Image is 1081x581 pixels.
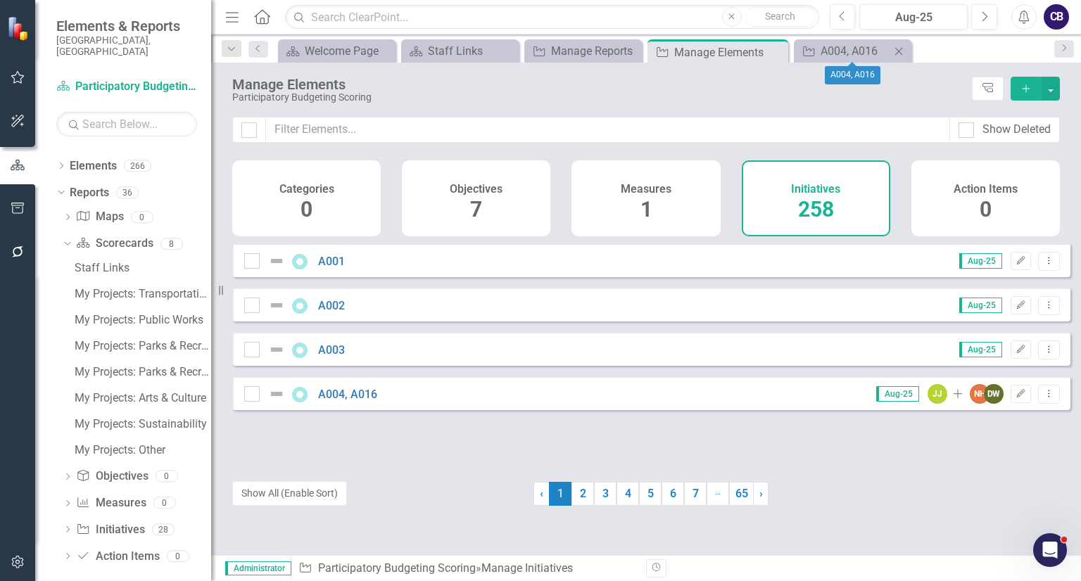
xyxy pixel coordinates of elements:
span: Elements & Reports [56,18,197,34]
button: Aug-25 [859,4,968,30]
span: 1 [549,482,571,506]
a: 7 [684,482,707,506]
div: Staff Links [75,262,211,274]
div: My Projects: Public Works [75,314,211,326]
img: Not Defined [268,341,285,358]
div: A004, A016 [821,42,890,60]
h4: Action Items [954,183,1018,196]
a: Participatory Budgeting Scoring [56,79,197,95]
a: Reports [70,185,109,201]
div: 0 [167,550,189,562]
a: 6 [662,482,684,506]
a: Welcome Page [282,42,392,60]
img: ClearPoint Strategy [6,15,33,41]
span: 0 [980,197,992,222]
input: Filter Elements... [265,117,950,143]
a: Initiatives [76,522,144,538]
a: My Projects: Sustainability [71,413,211,435]
h4: Initiatives [791,183,840,196]
span: Aug-25 [959,253,1002,269]
img: Not Defined [268,385,285,402]
button: Show All (Enable Sort) [232,481,347,506]
div: 0 [156,471,178,483]
div: DW [984,384,1004,404]
a: A001 [318,255,345,268]
a: Action Items [76,549,159,565]
span: 7 [470,197,482,222]
span: 1 [640,197,652,222]
div: My Projects: Arts & Culture [75,392,211,404]
h4: Measures [621,183,671,196]
div: 28 [152,523,175,535]
a: Manage Reports [528,42,638,60]
a: My Projects: Parks & Recreation [71,335,211,357]
a: A002 [318,299,345,312]
button: CB [1044,4,1069,30]
input: Search Below... [56,112,197,136]
button: Search [745,7,816,27]
a: My Projects: Parks & Recreation Spanish [71,361,211,383]
a: My Projects: Other [71,439,211,461]
span: Aug-25 [959,298,1002,313]
span: › [759,487,763,500]
span: Aug-25 [959,342,1002,357]
span: 0 [301,197,312,222]
img: Not Defined [268,297,285,314]
iframe: Intercom live chat [1033,533,1067,567]
a: Measures [76,495,146,511]
div: My Projects: Transportation [75,288,211,300]
a: 2 [571,482,594,506]
div: 0 [153,497,176,509]
a: Scorecards [76,236,153,252]
a: My Projects: Public Works [71,309,211,331]
div: My Projects: Parks & Recreation Spanish [75,366,211,378]
a: 65 [729,482,754,506]
div: Staff Links [428,42,515,60]
a: My Projects: Transportation [71,283,211,305]
a: 3 [594,482,617,506]
div: A004, A016 [825,66,880,84]
div: Participatory Budgeting Scoring [232,92,965,103]
div: Manage Elements [674,44,785,61]
a: Objectives [76,468,148,485]
a: Staff Links [405,42,515,60]
h4: Objectives [450,183,502,196]
div: Show Deleted [982,122,1051,138]
div: Aug-25 [864,9,963,26]
a: Maps [76,209,123,225]
a: A004, A016 [318,388,377,401]
a: My Projects: Arts & Culture [71,387,211,409]
a: 4 [617,482,639,506]
div: My Projects: Parks & Recreation [75,340,211,352]
h4: Categories [279,183,334,196]
span: Administrator [225,561,291,575]
span: Aug-25 [876,386,919,402]
span: 258 [798,197,834,222]
span: Search [765,11,795,22]
div: My Projects: Other [75,444,211,456]
div: NH [970,384,990,404]
div: » Manage Initiatives [298,561,636,577]
a: A004, A016 [797,42,890,60]
div: Manage Reports [551,42,638,60]
a: A003 [318,343,345,357]
input: Search ClearPoint... [285,5,818,30]
a: Elements [70,158,117,174]
a: Staff Links [71,257,211,279]
div: My Projects: Sustainability [75,418,211,430]
span: ‹ [540,487,543,500]
div: 0 [131,211,153,223]
small: [GEOGRAPHIC_DATA], [GEOGRAPHIC_DATA] [56,34,197,58]
div: 8 [160,238,183,250]
div: Manage Elements [232,77,965,92]
div: 36 [116,186,139,198]
a: 5 [639,482,662,506]
div: 266 [124,160,151,172]
div: Welcome Page [305,42,392,60]
div: JJ [928,384,947,404]
img: Not Defined [268,253,285,269]
a: Participatory Budgeting Scoring [318,561,476,575]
